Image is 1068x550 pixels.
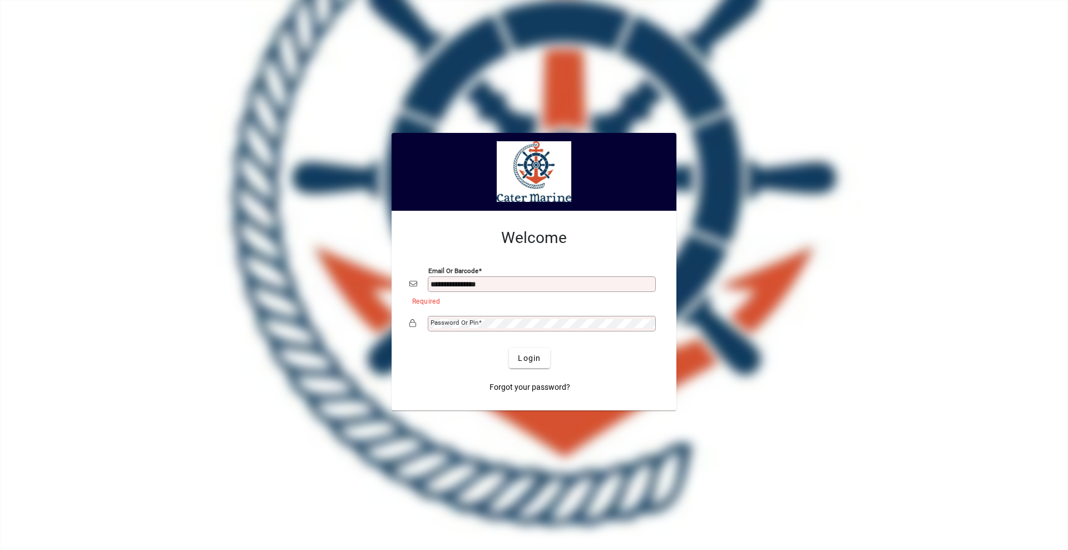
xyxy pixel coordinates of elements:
mat-label: Password or Pin [431,319,478,326]
button: Login [509,348,550,368]
mat-error: Required [412,295,650,306]
mat-label: Email or Barcode [428,267,478,275]
a: Forgot your password? [485,377,575,397]
h2: Welcome [409,229,659,247]
span: Login [518,353,541,364]
span: Forgot your password? [489,381,570,393]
